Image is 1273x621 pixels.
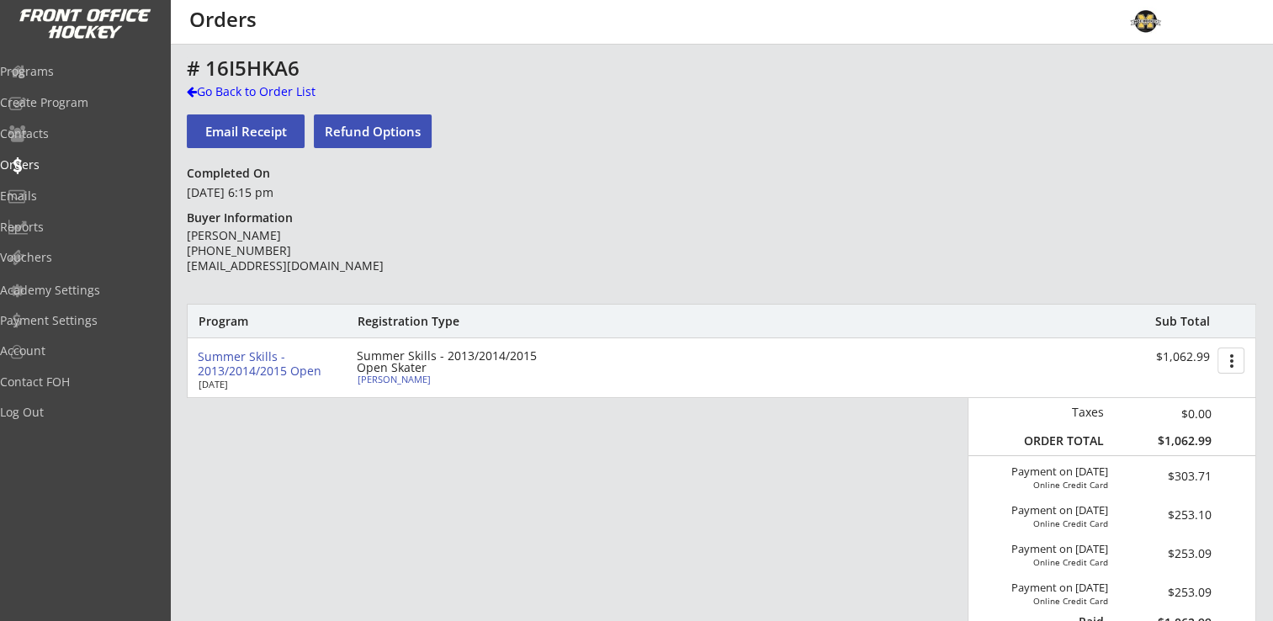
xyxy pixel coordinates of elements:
div: $303.71 [1130,470,1212,482]
button: more_vert [1217,348,1244,374]
div: Payment on [DATE] [974,504,1108,517]
div: # 16I5HKA6 [187,58,993,78]
div: $253.09 [1130,586,1212,598]
div: ORDER TOTAL [1016,433,1104,448]
div: Summer Skills - 2013/2014/2015 Open [198,350,343,379]
div: $253.09 [1130,548,1212,560]
div: Online Credit Card [1013,557,1108,567]
div: [PERSON_NAME] [358,374,545,384]
div: $1,062.99 [1105,350,1209,364]
div: Online Credit Card [1013,518,1108,528]
div: [DATE] [199,379,333,389]
div: Payment on [DATE] [974,581,1108,595]
div: Program [199,314,289,329]
div: Online Credit Card [1013,480,1108,490]
div: Buyer Information [187,210,300,226]
div: Completed On [187,166,278,181]
div: Registration Type [358,314,550,329]
div: Payment on [DATE] [974,465,1108,479]
div: $1,062.99 [1116,433,1212,448]
button: Refund Options [314,114,432,148]
div: Summer Skills - 2013/2014/2015 Open Skater [357,350,550,374]
div: Taxes [1016,405,1104,420]
div: $0.00 [1116,405,1212,422]
div: Payment on [DATE] [974,543,1108,556]
div: [DATE] 6:15 pm [187,184,430,201]
div: Go Back to Order List [187,83,360,100]
div: $253.10 [1130,509,1212,521]
div: Sub Total [1136,314,1209,329]
div: [PERSON_NAME] [PHONE_NUMBER] [EMAIL_ADDRESS][DOMAIN_NAME] [187,228,430,274]
button: Email Receipt [187,114,305,148]
div: Online Credit Card [1013,596,1108,606]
